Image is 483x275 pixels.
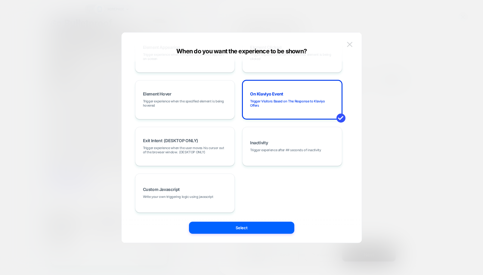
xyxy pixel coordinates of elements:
img: close [347,42,352,47]
button: Select [189,222,294,234]
span: When do you want the experience to be shown? [176,48,307,55]
span: Trigger Visitors Based on The Response to Klaviyo Offers [250,99,334,108]
span: Element Clicked [250,45,281,49]
span: Find a Dealer [1,152,29,158]
span: Inactivity [250,141,268,145]
span: Trigger experience after ## seconds of inactivity [250,148,321,152]
span: Trigger experience when the specified element is being clicked [250,52,334,61]
span: [PHONE_NUMBER] [1,158,41,164]
span: On Klaviyo Event [250,92,283,96]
